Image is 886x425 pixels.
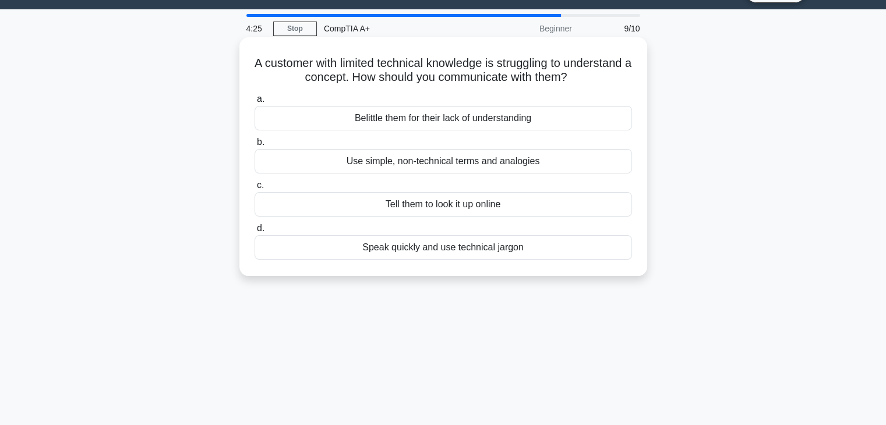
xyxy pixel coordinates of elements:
[239,17,273,40] div: 4:25
[257,94,264,104] span: a.
[257,137,264,147] span: b.
[477,17,579,40] div: Beginner
[579,17,647,40] div: 9/10
[255,149,632,173] div: Use simple, non-technical terms and analogies
[255,235,632,260] div: Speak quickly and use technical jargon
[317,17,477,40] div: CompTIA A+
[255,192,632,217] div: Tell them to look it up online
[255,106,632,130] div: Belittle them for their lack of understanding
[253,56,633,85] h5: A customer with limited technical knowledge is struggling to understand a concept. How should you...
[257,180,264,190] span: c.
[257,223,264,233] span: d.
[273,22,317,36] a: Stop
